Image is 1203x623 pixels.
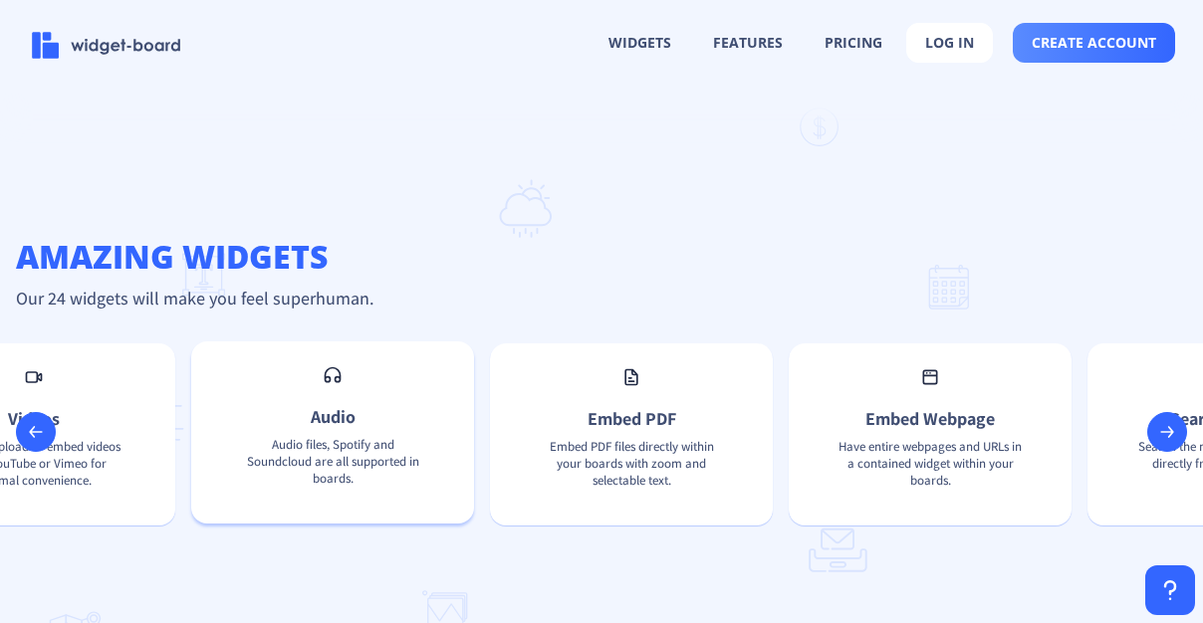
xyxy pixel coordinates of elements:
[591,24,689,62] button: widgets
[906,23,993,63] button: log in
[821,438,1040,498] p: Have entire webpages and URLs in a contained widget within your boards.
[1032,35,1156,51] span: create account
[522,407,741,430] p: Embed PDF
[807,24,900,62] button: pricing
[821,407,1040,430] p: Embed Webpage
[223,405,442,428] p: Audio
[522,438,741,498] p: Embed PDF files directly within your boards with zoom and selectable text.
[1013,23,1175,63] button: create account
[32,32,181,59] img: logo-name.svg
[223,436,442,496] p: Audio files, Spotify and Soundcloud are all supported in boards.
[695,24,801,62] button: features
